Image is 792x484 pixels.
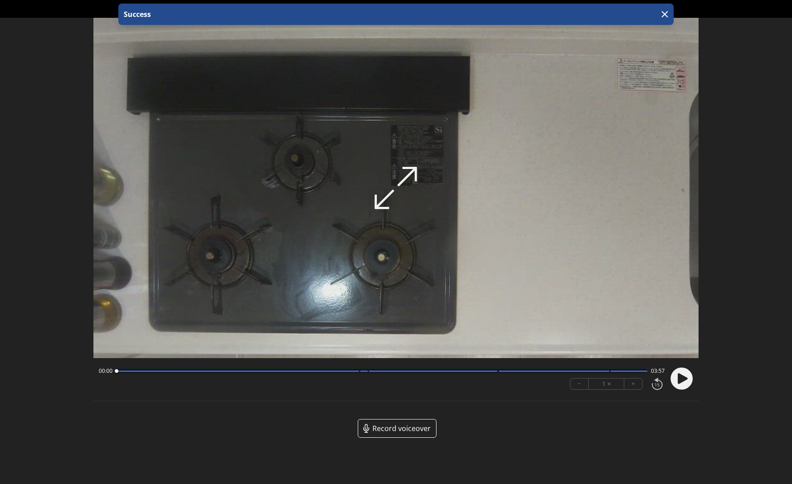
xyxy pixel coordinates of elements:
span: Record voiceover [372,423,431,434]
span: 03:57 [651,367,665,375]
p: Success [122,9,151,20]
span: 00:00 [99,367,113,375]
a: Record voiceover [358,419,436,438]
div: 1 × [589,379,624,389]
button: + [624,379,642,389]
button: − [570,379,589,389]
a: 00:17:08 [379,3,413,16]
